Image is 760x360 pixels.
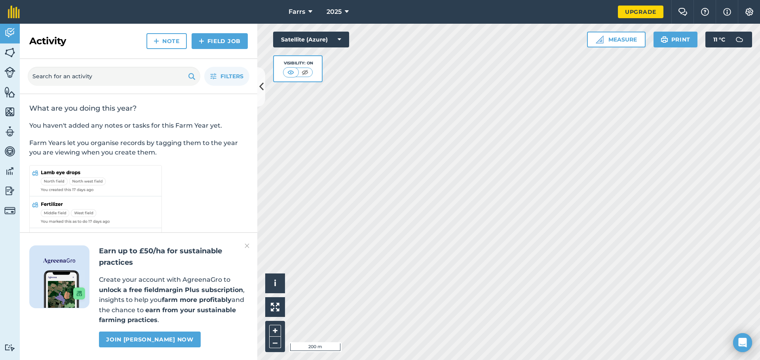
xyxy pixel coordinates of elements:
img: svg+xml;base64,PD94bWwgdmVyc2lvbj0iMS4wIiBlbmNvZGluZz0idXRmLTgiPz4KPCEtLSBHZW5lcmF0b3I6IEFkb2JlIE... [4,67,15,78]
span: 11 ° C [713,32,725,47]
p: Create your account with AgreenaGro to , insights to help you and the chance to . [99,275,248,325]
h2: Activity [29,35,66,47]
button: 11 °C [705,32,752,47]
img: svg+xml;base64,PHN2ZyB4bWxucz0iaHR0cDovL3d3dy53My5vcmcvMjAwMC9zdmciIHdpZHRoPSIxNCIgaGVpZ2h0PSIyNC... [154,36,159,46]
img: Four arrows, one pointing top left, one top right, one bottom right and the last bottom left [271,303,279,311]
a: Upgrade [618,6,663,18]
h2: What are you doing this year? [29,104,248,113]
button: i [265,273,285,293]
h2: Earn up to £50/ha for sustainable practices [99,245,248,268]
p: Farm Years let you organise records by tagging them to the year you are viewing when you create t... [29,138,248,157]
a: Join [PERSON_NAME] now [99,332,200,347]
img: svg+xml;base64,PD94bWwgdmVyc2lvbj0iMS4wIiBlbmNvZGluZz0idXRmLTgiPz4KPCEtLSBHZW5lcmF0b3I6IEFkb2JlIE... [4,344,15,351]
p: You haven't added any notes or tasks for this Farm Year yet. [29,121,248,130]
span: 2025 [327,7,342,17]
img: svg+xml;base64,PHN2ZyB4bWxucz0iaHR0cDovL3d3dy53My5vcmcvMjAwMC9zdmciIHdpZHRoPSI1NiIgaGVpZ2h0PSI2MC... [4,86,15,98]
strong: earn from your sustainable farming practices [99,306,236,324]
img: svg+xml;base64,PHN2ZyB4bWxucz0iaHR0cDovL3d3dy53My5vcmcvMjAwMC9zdmciIHdpZHRoPSIxNCIgaGVpZ2h0PSIyNC... [199,36,204,46]
button: Filters [204,67,249,86]
img: svg+xml;base64,PD94bWwgdmVyc2lvbj0iMS4wIiBlbmNvZGluZz0idXRmLTgiPz4KPCEtLSBHZW5lcmF0b3I6IEFkb2JlIE... [4,185,15,197]
img: Screenshot of the Gro app [44,270,85,308]
img: svg+xml;base64,PHN2ZyB4bWxucz0iaHR0cDovL3d3dy53My5vcmcvMjAwMC9zdmciIHdpZHRoPSI1NiIgaGVpZ2h0PSI2MC... [4,106,15,118]
span: i [274,278,276,288]
img: svg+xml;base64,PHN2ZyB4bWxucz0iaHR0cDovL3d3dy53My5vcmcvMjAwMC9zdmciIHdpZHRoPSI1NiIgaGVpZ2h0PSI2MC... [4,47,15,58]
strong: farm more profitably [162,296,232,303]
img: svg+xml;base64,PHN2ZyB4bWxucz0iaHR0cDovL3d3dy53My5vcmcvMjAwMC9zdmciIHdpZHRoPSI1MCIgaGVpZ2h0PSI0MC... [286,68,296,76]
a: Note [146,33,187,49]
span: Filters [220,72,243,81]
img: svg+xml;base64,PHN2ZyB4bWxucz0iaHR0cDovL3d3dy53My5vcmcvMjAwMC9zdmciIHdpZHRoPSIxOSIgaGVpZ2h0PSIyNC... [661,35,668,44]
img: svg+xml;base64,PHN2ZyB4bWxucz0iaHR0cDovL3d3dy53My5vcmcvMjAwMC9zdmciIHdpZHRoPSI1MCIgaGVpZ2h0PSI0MC... [300,68,310,76]
button: + [269,325,281,337]
button: Print [654,32,698,47]
img: svg+xml;base64,PD94bWwgdmVyc2lvbj0iMS4wIiBlbmNvZGluZz0idXRmLTgiPz4KPCEtLSBHZW5lcmF0b3I6IEFkb2JlIE... [731,32,747,47]
img: Two speech bubbles overlapping with the left bubble in the forefront [678,8,688,16]
div: Open Intercom Messenger [733,333,752,352]
strong: unlock a free fieldmargin Plus subscription [99,286,243,294]
button: Satellite (Azure) [273,32,349,47]
input: Search for an activity [28,67,200,86]
img: svg+xml;base64,PHN2ZyB4bWxucz0iaHR0cDovL3d3dy53My5vcmcvMjAwMC9zdmciIHdpZHRoPSIyMiIgaGVpZ2h0PSIzMC... [245,241,249,251]
button: Measure [587,32,646,47]
a: Field Job [192,33,248,49]
img: svg+xml;base64,PHN2ZyB4bWxucz0iaHR0cDovL3d3dy53My5vcmcvMjAwMC9zdmciIHdpZHRoPSIxOSIgaGVpZ2h0PSIyNC... [188,72,196,81]
img: svg+xml;base64,PD94bWwgdmVyc2lvbj0iMS4wIiBlbmNvZGluZz0idXRmLTgiPz4KPCEtLSBHZW5lcmF0b3I6IEFkb2JlIE... [4,145,15,157]
img: Ruler icon [596,36,604,43]
img: svg+xml;base64,PD94bWwgdmVyc2lvbj0iMS4wIiBlbmNvZGluZz0idXRmLTgiPz4KPCEtLSBHZW5lcmF0b3I6IEFkb2JlIE... [4,27,15,39]
img: svg+xml;base64,PD94bWwgdmVyc2lvbj0iMS4wIiBlbmNvZGluZz0idXRmLTgiPz4KPCEtLSBHZW5lcmF0b3I6IEFkb2JlIE... [4,165,15,177]
img: A cog icon [745,8,754,16]
span: Farrs [289,7,305,17]
img: A question mark icon [700,8,710,16]
img: fieldmargin Logo [8,6,20,18]
img: svg+xml;base64,PHN2ZyB4bWxucz0iaHR0cDovL3d3dy53My5vcmcvMjAwMC9zdmciIHdpZHRoPSIxNyIgaGVpZ2h0PSIxNy... [723,7,731,17]
div: Visibility: On [283,60,313,66]
img: svg+xml;base64,PD94bWwgdmVyc2lvbj0iMS4wIiBlbmNvZGluZz0idXRmLTgiPz4KPCEtLSBHZW5lcmF0b3I6IEFkb2JlIE... [4,126,15,138]
img: svg+xml;base64,PD94bWwgdmVyc2lvbj0iMS4wIiBlbmNvZGluZz0idXRmLTgiPz4KPCEtLSBHZW5lcmF0b3I6IEFkb2JlIE... [4,205,15,216]
button: – [269,337,281,348]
